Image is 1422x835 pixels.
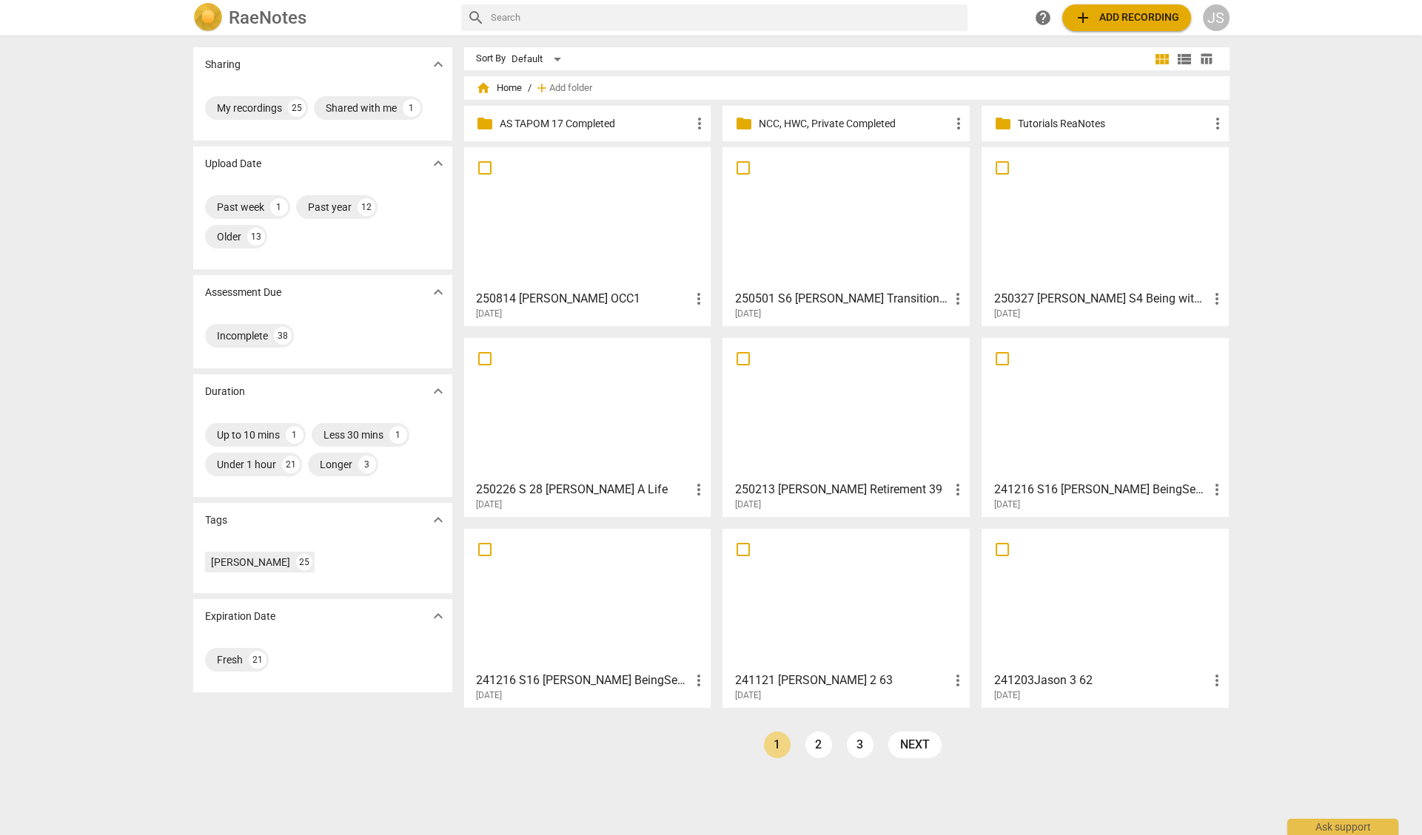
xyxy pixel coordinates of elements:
[888,731,942,758] a: next
[211,555,290,569] div: [PERSON_NAME]
[1173,48,1195,70] button: List view
[949,115,967,132] span: more_vert
[467,9,485,27] span: search
[993,308,1019,320] span: [DATE]
[469,534,706,701] a: 241216 S16 [PERSON_NAME] BeingSeen B[DATE]
[429,607,447,625] span: expand_more
[1030,4,1056,31] a: Help
[427,605,449,627] button: Show more
[1017,116,1208,132] p: Tutorials ReaNotes
[229,7,306,28] h2: RaeNotes
[993,290,1207,308] h3: 250327 Matthew-Jim S4 Being with Nothing 31
[217,328,268,343] div: Incomplete
[286,426,303,444] div: 1
[427,281,449,303] button: Show more
[274,327,292,345] div: 38
[993,672,1207,689] h3: 241203Jason 3 62
[282,456,300,473] div: 21
[987,152,1224,320] a: 250327 [PERSON_NAME] S4 Being with Nothing 31[DATE]
[734,115,752,132] span: folder
[512,47,566,71] div: Default
[476,81,522,95] span: Home
[429,511,447,529] span: expand_more
[358,198,375,216] div: 12
[476,53,506,64] div: Sort By
[734,481,948,498] h3: 250213 Jim-Matthew Retirement 39
[403,99,420,117] div: 1
[1176,50,1193,68] span: view_list
[193,3,449,33] a: LogoRaeNotes
[427,380,449,402] button: Show more
[205,156,261,172] p: Upload Date
[320,457,352,472] div: Longer
[847,731,873,758] a: Page 3
[476,672,690,689] h3: 241216 S16 Robb-Jim BeingSeen B
[427,509,449,531] button: Show more
[805,731,832,758] a: Page 2
[1207,672,1225,689] span: more_vert
[987,343,1224,510] a: 241216 S16 [PERSON_NAME] BeingSeen A[DATE]
[728,534,965,701] a: 241121 [PERSON_NAME] 2 63[DATE]
[476,115,494,132] span: folder
[247,228,265,246] div: 13
[217,427,280,442] div: Up to 10 mins
[1208,115,1226,132] span: more_vert
[427,53,449,75] button: Show more
[217,101,282,115] div: My recordings
[1287,819,1398,835] div: Ask support
[993,115,1011,132] span: folder
[476,81,491,95] span: home
[1207,481,1225,498] span: more_vert
[758,116,949,132] p: NCC, HWC, Private Completed
[1062,4,1191,31] button: Upload
[689,290,707,308] span: more_vert
[948,481,966,498] span: more_vert
[308,200,352,214] div: Past year
[358,456,376,473] div: 3
[296,554,312,570] div: 25
[734,689,760,702] span: [DATE]
[993,689,1019,702] span: [DATE]
[948,672,966,689] span: more_vert
[205,285,281,300] p: Assessment Due
[205,609,275,624] p: Expiration Date
[205,384,245,399] p: Duration
[389,426,407,444] div: 1
[528,83,531,94] span: /
[1151,48,1173,70] button: Tile view
[1034,9,1052,27] span: help
[689,481,707,498] span: more_vert
[1203,4,1230,31] button: JS
[476,498,502,511] span: [DATE]
[288,99,306,117] div: 25
[491,6,962,30] input: Search
[993,481,1207,498] h3: 241216 S16 Robb-Jim BeingSeen A
[476,308,502,320] span: [DATE]
[249,651,266,669] div: 21
[993,498,1019,511] span: [DATE]
[429,382,447,400] span: expand_more
[734,290,948,308] h3: 250501 S6 Matt Pearson Transition Plan
[205,57,241,72] p: Sharing
[270,198,288,216] div: 1
[217,652,243,667] div: Fresh
[429,155,447,172] span: expand_more
[1074,9,1092,27] span: add
[193,3,223,33] img: Logo
[1153,50,1171,68] span: view_module
[476,689,502,702] span: [DATE]
[1074,9,1179,27] span: Add recording
[427,152,449,175] button: Show more
[429,283,447,301] span: expand_more
[429,55,447,73] span: expand_more
[217,200,264,214] div: Past week
[987,534,1224,701] a: 241203Jason 3 62[DATE]
[734,672,948,689] h3: 241121 Jason 2 63
[948,290,966,308] span: more_vert
[1207,290,1225,308] span: more_vert
[1199,52,1213,66] span: table_chart
[728,343,965,510] a: 250213 [PERSON_NAME] Retirement 39[DATE]
[690,115,708,132] span: more_vert
[217,229,241,244] div: Older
